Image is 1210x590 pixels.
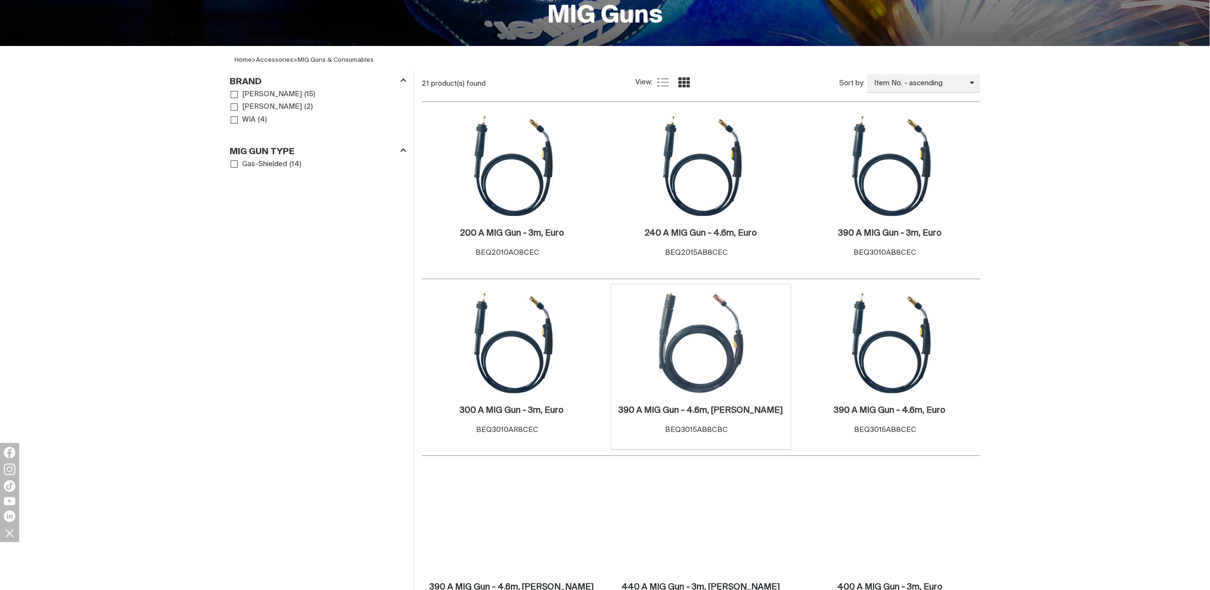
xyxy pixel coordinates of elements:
[839,292,941,394] img: 390 A MIG Gun - 4.6m, Euro
[476,249,539,256] span: BEQ2010AO8CEC
[298,57,374,63] a: MIG Guns & Consumables
[231,113,256,126] a: WIA
[4,497,15,505] img: YouTube
[650,292,752,394] img: 390 A MIG Gun - 4.6m, Bernard
[461,292,563,394] img: 300 A MIG Gun - 3m, Euro
[854,249,917,256] span: BEQ3010AB8CEC
[289,159,301,170] span: ( 14 )
[665,249,728,256] span: BEQ2015AB8CEC
[635,77,653,88] span: View:
[619,406,783,415] h2: 390 A MIG Gun - 4.6m, [PERSON_NAME]
[422,79,635,89] div: 21
[839,114,941,217] img: 390 A MIG Gun - 3m, Euro
[231,88,302,101] a: [PERSON_NAME]
[4,464,15,475] img: Instagram
[230,145,406,158] div: MIG Gun Type
[834,406,945,415] h2: 390 A MIG Gun - 4.6m, Euro
[231,88,406,126] ul: Brand
[230,71,406,171] aside: Filters
[4,480,15,492] img: TikTok
[460,229,564,238] h2: 200 A MIG Gun - 3m, Euro
[432,80,486,87] span: product(s) found
[834,405,945,416] a: 390 A MIG Gun - 4.6m, Euro
[854,426,916,433] span: BEQ3015AB8CEC
[242,102,302,113] span: [PERSON_NAME]
[644,228,757,239] a: 240 A MIG Gun - 4.6m, Euro
[256,57,294,63] a: Accessories
[460,228,564,239] a: 200 A MIG Gun - 3m, Euro
[422,71,980,96] section: Product list controls
[1,525,18,541] img: hide socials
[461,114,563,217] img: 200 A MIG Gun - 3m, Euro
[657,77,669,88] a: List view
[4,511,15,522] img: LinkedIn
[304,102,313,113] span: ( 2 )
[460,405,564,416] a: 300 A MIG Gun - 3m, Euro
[230,77,262,88] h3: Brand
[838,229,942,238] h2: 390 A MIG Gun - 3m, Euro
[242,159,287,170] span: Gas-Shielded
[230,75,406,88] div: Brand
[231,101,302,113] a: [PERSON_NAME]
[304,89,315,100] span: ( 15 )
[231,158,406,171] ul: MIG Gun Type
[838,228,942,239] a: 390 A MIG Gun - 3m, Euro
[547,0,663,32] h1: MIG Guns
[230,147,295,158] h3: MIG Gun Type
[252,57,256,63] span: >
[4,447,15,458] img: Facebook
[644,229,757,238] h2: 240 A MIG Gun - 4.6m, Euro
[619,405,783,416] a: 390 A MIG Gun - 4.6m, [PERSON_NAME]
[839,78,865,89] span: Sort by:
[242,114,255,125] span: WIA
[231,158,288,171] a: Gas-Shielded
[476,426,538,433] span: BEQ3010AR8CEC
[665,426,728,433] span: BEQ3015AB8CBC
[235,57,252,63] a: Home
[258,114,267,125] span: ( 4 )
[460,406,564,415] h2: 300 A MIG Gun - 3m, Euro
[650,114,752,217] img: 240 A MIG Gun - 4.6m, Euro
[867,78,970,89] span: Item No. - ascending
[242,89,302,100] span: [PERSON_NAME]
[256,57,298,63] span: >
